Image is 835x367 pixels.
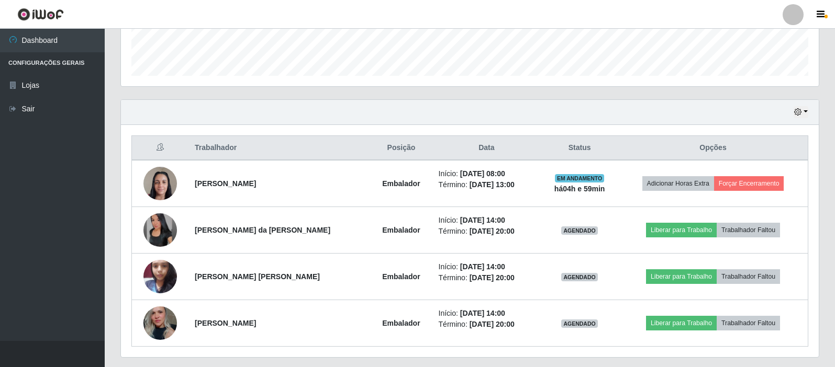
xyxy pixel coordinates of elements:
[439,308,535,319] li: Início:
[195,179,256,188] strong: [PERSON_NAME]
[382,319,420,327] strong: Embalador
[439,226,535,237] li: Término:
[195,226,330,234] strong: [PERSON_NAME] da [PERSON_NAME]
[439,319,535,330] li: Término:
[717,223,780,237] button: Trabalhador Faltou
[188,136,370,160] th: Trabalhador
[541,136,618,160] th: Status
[143,254,177,299] img: 1737943113754.jpeg
[382,272,420,281] strong: Embalador
[646,269,717,284] button: Liberar para Trabalho
[470,273,515,282] time: [DATE] 20:00
[439,179,535,190] li: Término:
[717,316,780,330] button: Trabalhador Faltou
[470,180,515,189] time: [DATE] 13:00
[646,223,717,237] button: Liberar para Trabalho
[561,273,598,281] span: AGENDADO
[382,179,420,188] strong: Embalador
[554,185,605,193] strong: há 04 h e 59 min
[555,174,605,182] span: EM ANDAMENTO
[382,226,420,234] strong: Embalador
[143,161,177,205] img: 1738436502768.jpeg
[439,261,535,272] li: Início:
[470,320,515,328] time: [DATE] 20:00
[642,176,714,191] button: Adicionar Horas Extra
[561,226,598,235] span: AGENDADO
[439,272,535,283] li: Término:
[17,8,64,21] img: CoreUI Logo
[195,319,256,327] strong: [PERSON_NAME]
[195,272,320,281] strong: [PERSON_NAME] [PERSON_NAME]
[439,168,535,179] li: Início:
[561,319,598,328] span: AGENDADO
[618,136,808,160] th: Opções
[470,227,515,235] time: [DATE] 20:00
[460,262,505,271] time: [DATE] 14:00
[370,136,432,160] th: Posição
[439,215,535,226] li: Início:
[143,298,177,348] img: 1741885516826.jpeg
[460,216,505,224] time: [DATE] 14:00
[460,309,505,317] time: [DATE] 14:00
[717,269,780,284] button: Trabalhador Faltou
[714,176,784,191] button: Forçar Encerramento
[460,169,505,178] time: [DATE] 08:00
[432,136,541,160] th: Data
[646,316,717,330] button: Liberar para Trabalho
[143,213,177,247] img: 1750472737511.jpeg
